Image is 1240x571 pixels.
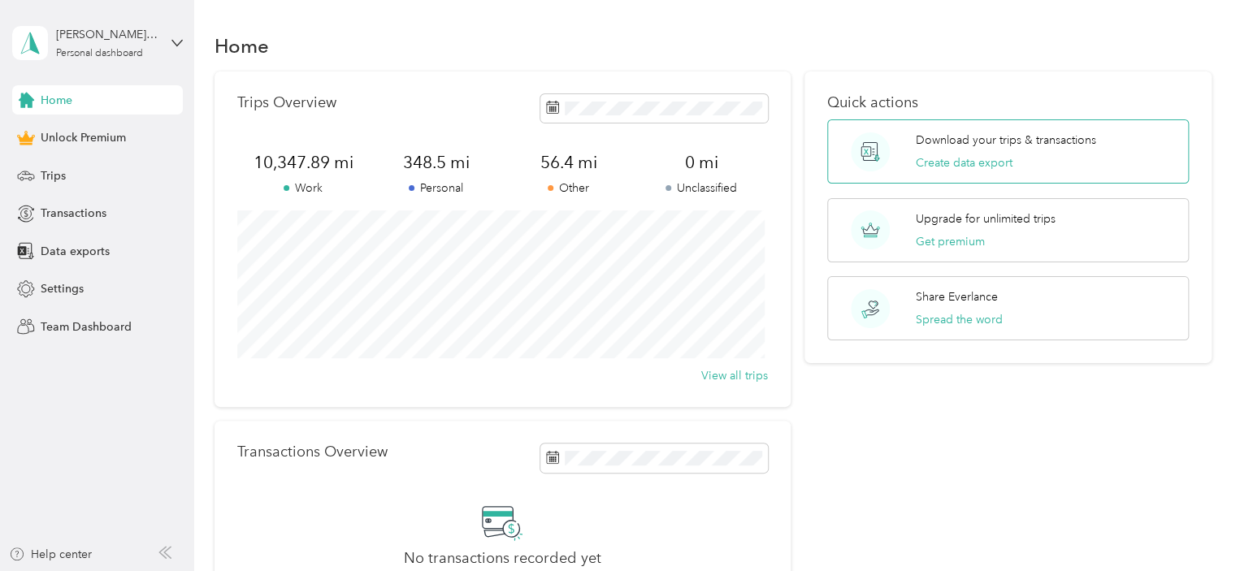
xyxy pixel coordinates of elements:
[215,37,269,54] h1: Home
[237,443,388,461] p: Transactions Overview
[41,243,110,260] span: Data exports
[370,151,502,174] span: 348.5 mi
[635,180,767,197] p: Unclassified
[41,167,66,184] span: Trips
[41,318,132,335] span: Team Dashboard
[56,26,158,43] div: [PERSON_NAME][EMAIL_ADDRESS][DOMAIN_NAME]
[41,92,72,109] span: Home
[635,151,767,174] span: 0 mi
[9,546,92,563] button: Help center
[916,210,1056,227] p: Upgrade for unlimited trips
[916,233,985,250] button: Get premium
[56,49,143,58] div: Personal dashboard
[41,205,106,222] span: Transactions
[916,311,1003,328] button: Spread the word
[502,180,635,197] p: Other
[1149,480,1240,571] iframe: Everlance-gr Chat Button Frame
[41,280,84,297] span: Settings
[237,151,370,174] span: 10,347.89 mi
[916,288,998,305] p: Share Everlance
[237,94,336,111] p: Trips Overview
[404,550,601,567] h2: No transactions recorded yet
[701,367,768,384] button: View all trips
[916,154,1012,171] button: Create data export
[827,94,1189,111] p: Quick actions
[237,180,370,197] p: Work
[370,180,502,197] p: Personal
[41,129,126,146] span: Unlock Premium
[502,151,635,174] span: 56.4 mi
[916,132,1096,149] p: Download your trips & transactions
